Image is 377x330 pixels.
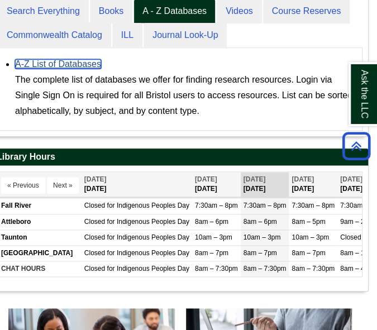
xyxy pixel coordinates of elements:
span: 8am – 7pm [292,249,325,257]
span: 10am – 3pm [195,233,232,241]
span: Closed [84,265,105,272]
span: 8am – 6pm [195,218,228,226]
span: Closed [84,249,105,257]
span: [DATE] [84,175,107,183]
span: 8am – 7:30pm [292,265,335,272]
span: Closed [84,202,105,209]
span: 8am – 7pm [195,249,228,257]
span: 8am – 7pm [244,249,277,257]
span: for Indigenous Peoples Day [107,218,189,226]
span: Closed [84,233,105,241]
span: Closed [84,218,105,226]
a: Back to Top [338,138,374,154]
button: Next » [47,177,79,194]
span: 8am – 7:30pm [244,265,287,272]
button: « Previous [1,177,45,194]
a: ILL [112,23,142,48]
span: 8am – 6pm [244,218,277,226]
span: 10am – 3pm [244,233,281,241]
th: [DATE] [82,172,192,197]
span: for Indigenous Peoples Day [107,202,189,209]
span: [DATE] [244,175,266,183]
span: 10am – 3pm [292,233,329,241]
span: Closed [340,233,361,241]
span: for Indigenous Peoples Day [107,233,189,241]
div: The complete list of databases we offer for finding research resources. Login via Single Sign On ... [15,72,356,119]
span: for Indigenous Peoples Day [107,249,189,257]
a: A-Z List of Databases [15,59,101,69]
span: 7:30am – 8pm [195,202,238,209]
th: [DATE] [241,172,289,197]
span: [DATE] [195,175,217,183]
span: 7:30am – 8pm [244,202,287,209]
a: Journal Look-Up [144,23,227,48]
th: [DATE] [192,172,241,197]
span: [DATE] [340,175,362,183]
span: 8am – 7:30pm [195,265,238,272]
span: 7:30am – 8pm [292,202,335,209]
span: 8am – 5pm [292,218,325,226]
th: [DATE] [289,172,337,197]
span: 9am – 2pm [340,218,374,226]
span: for Indigenous Peoples Day [107,265,189,272]
span: [DATE] [292,175,314,183]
